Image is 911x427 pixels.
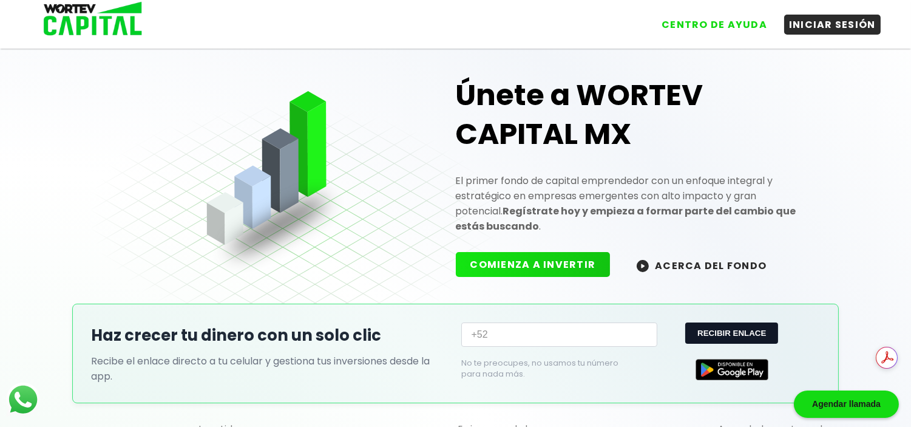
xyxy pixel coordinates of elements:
h1: Únete a WORTEV CAPITAL MX [456,76,820,154]
button: INICIAR SESIÓN [784,15,881,35]
strong: Regístrate hoy y empieza a formar parte del cambio que estás buscando [456,204,796,233]
a: CENTRO DE AYUDA [645,5,772,35]
button: ACERCA DEL FONDO [622,252,781,278]
p: No te preocupes, no usamos tu número para nada más. [461,358,637,380]
h2: Haz crecer tu dinero con un solo clic [91,324,449,347]
a: COMIENZA A INVERTIR [456,258,623,272]
button: RECIBIR ENLACE [685,323,778,344]
p: El primer fondo de capital emprendedor con un enfoque integral y estratégico en empresas emergent... [456,173,820,234]
button: CENTRO DE AYUDA [657,15,772,35]
div: Agendar llamada [794,391,899,418]
p: Recibe el enlace directo a tu celular y gestiona tus inversiones desde la app. [91,354,449,384]
a: INICIAR SESIÓN [772,5,881,35]
img: logos_whatsapp-icon.242b2217.svg [6,383,40,417]
img: Google Play [696,359,768,380]
img: wortev-capital-acerca-del-fondo [637,260,649,272]
button: COMIENZA A INVERTIR [456,252,611,277]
